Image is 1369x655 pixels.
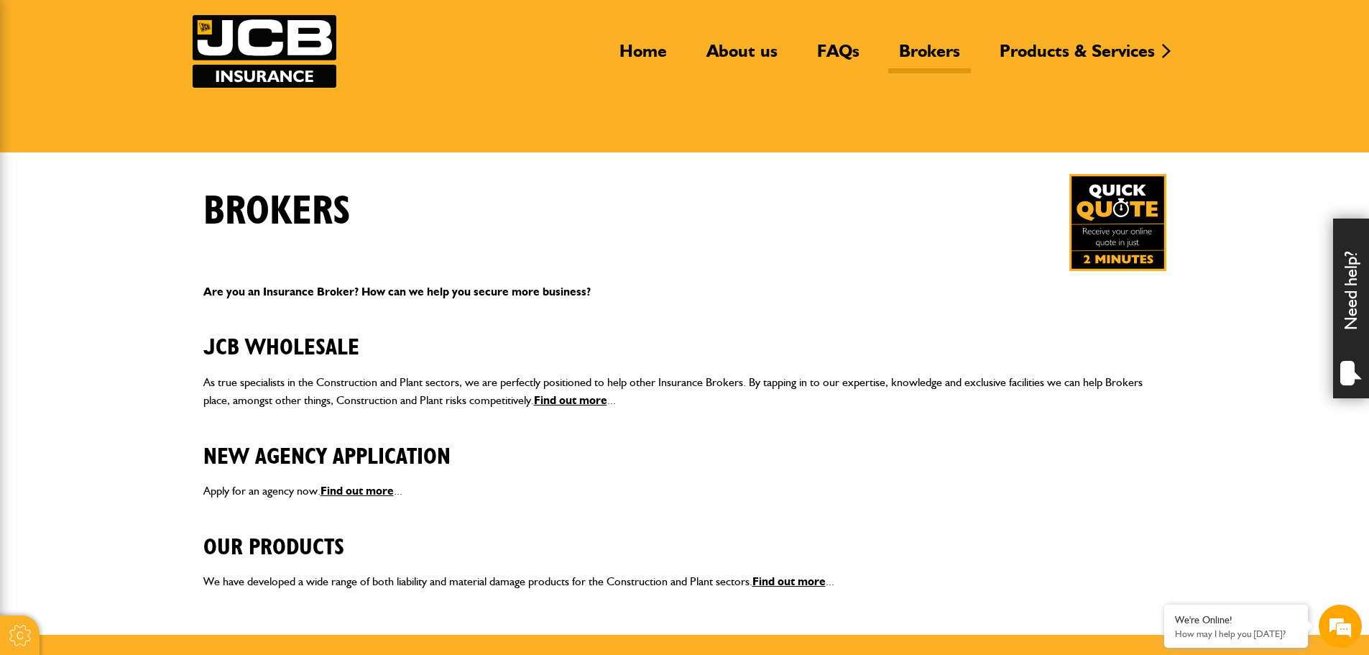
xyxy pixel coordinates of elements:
p: Apply for an agency now. ... [203,482,1166,500]
a: FAQs [806,40,870,73]
div: Need help? [1333,219,1369,398]
img: Quick Quote [1069,174,1166,271]
a: Products & Services [989,40,1166,73]
p: Are you an Insurance Broker? How can we help you secure more business? [203,283,1166,301]
a: About us [696,40,788,73]
p: We have developed a wide range of both liability and material damage products for the Constructio... [203,572,1166,591]
a: Brokers [888,40,971,73]
h2: New Agency Application [203,421,1166,470]
h1: Brokers [203,188,351,236]
a: Get your insurance quote in just 2-minutes [1069,174,1166,271]
h2: JCB Wholesale [203,312,1166,361]
a: JCB Insurance Services [193,15,336,88]
img: JCB Insurance Services logo [193,15,336,88]
p: As true specialists in the Construction and Plant sectors, we are perfectly positioned to help ot... [203,373,1166,410]
h2: Our Products [203,512,1166,561]
a: Home [609,40,678,73]
a: Find out more [321,484,394,498]
a: Find out more [752,574,826,588]
div: We're Online! [1175,614,1297,626]
a: Find out more [534,393,607,407]
p: How may I help you today? [1175,628,1297,639]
